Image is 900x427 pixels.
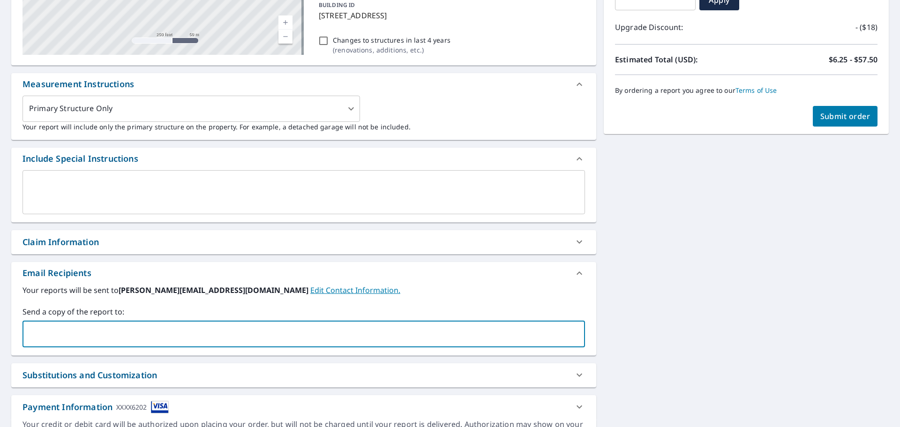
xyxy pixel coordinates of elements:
[22,267,91,279] div: Email Recipients
[11,73,596,96] div: Measurement Instructions
[278,15,292,30] a: Current Level 17, Zoom In
[829,54,877,65] p: $6.25 - $57.50
[116,401,147,413] div: XXXX6202
[11,262,596,285] div: Email Recipients
[310,285,400,295] a: EditContactInfo
[319,1,355,9] p: BUILDING ID
[333,45,450,55] p: ( renovations, additions, etc. )
[319,10,581,21] p: [STREET_ADDRESS]
[151,401,169,413] img: cardImage
[820,111,870,121] span: Submit order
[615,86,877,95] p: By ordering a report you agree to our
[119,285,310,295] b: [PERSON_NAME][EMAIL_ADDRESS][DOMAIN_NAME]
[11,395,596,419] div: Payment InformationXXXX6202cardImage
[813,106,878,127] button: Submit order
[22,236,99,248] div: Claim Information
[22,285,585,296] label: Your reports will be sent to
[22,152,138,165] div: Include Special Instructions
[11,363,596,387] div: Substitutions and Customization
[22,122,585,132] p: Your report will include only the primary structure on the property. For example, a detached gara...
[22,369,157,382] div: Substitutions and Customization
[22,78,134,90] div: Measurement Instructions
[735,86,777,95] a: Terms of Use
[615,22,746,33] p: Upgrade Discount:
[278,30,292,44] a: Current Level 17, Zoom Out
[11,148,596,170] div: Include Special Instructions
[22,96,360,122] div: Primary Structure Only
[855,22,877,33] p: - ($18)
[615,54,746,65] p: Estimated Total (USD):
[333,35,450,45] p: Changes to structures in last 4 years
[22,306,585,317] label: Send a copy of the report to:
[22,401,169,413] div: Payment Information
[11,230,596,254] div: Claim Information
